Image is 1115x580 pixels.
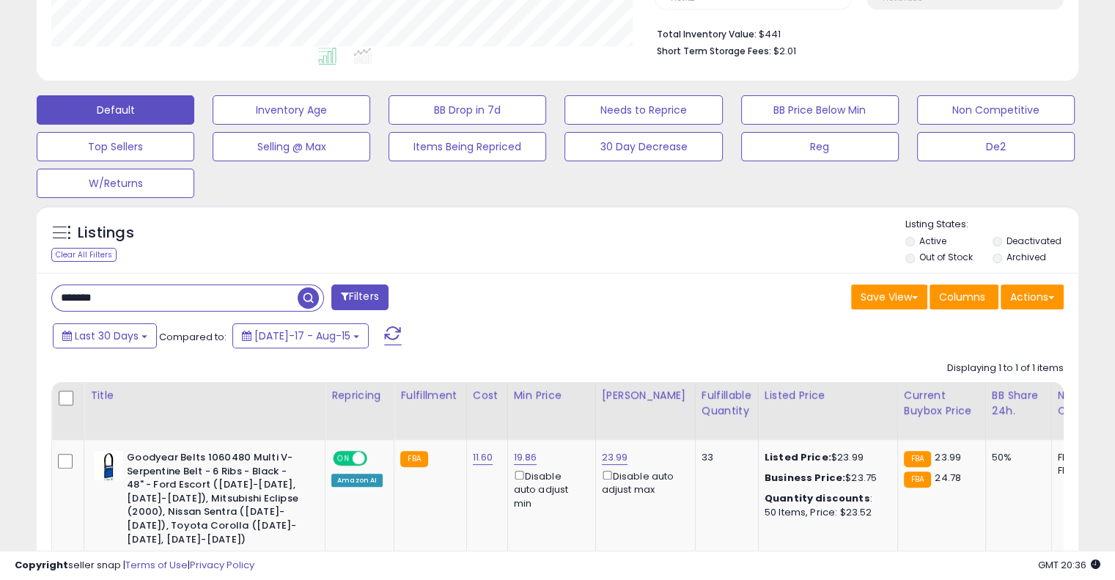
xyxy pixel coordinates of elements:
[1058,451,1106,464] div: FBA: 3
[702,451,747,464] div: 33
[334,452,353,465] span: ON
[702,388,752,419] div: Fulfillable Quantity
[213,95,370,125] button: Inventory Age
[564,132,722,161] button: 30 Day Decrease
[1006,235,1061,247] label: Deactivated
[765,471,845,485] b: Business Price:
[602,388,689,403] div: [PERSON_NAME]
[904,451,931,467] small: FBA
[939,290,985,304] span: Columns
[514,388,589,403] div: Min Price
[37,95,194,125] button: Default
[331,285,389,310] button: Filters
[602,450,628,465] a: 23.99
[365,452,389,465] span: OFF
[53,323,157,348] button: Last 30 Days
[400,451,427,467] small: FBA
[935,471,961,485] span: 24.78
[213,132,370,161] button: Selling @ Max
[78,223,134,243] h5: Listings
[127,451,305,550] b: Goodyear Belts 1060480 Multi V-Serpentine Belt - 6 Ribs - Black - 48" - Ford Escort ([DATE]-[DATE...
[94,451,123,480] img: 31bC+NKHL-L._SL40_.jpg
[254,328,350,343] span: [DATE]-17 - Aug-15
[765,450,831,464] b: Listed Price:
[1058,388,1111,419] div: Num of Comp.
[473,388,501,403] div: Cost
[473,450,493,465] a: 11.60
[389,95,546,125] button: BB Drop in 7d
[765,388,891,403] div: Listed Price
[765,451,886,464] div: $23.99
[765,492,886,505] div: :
[765,471,886,485] div: $23.75
[389,132,546,161] button: Items Being Repriced
[917,132,1075,161] button: De2
[15,558,68,572] strong: Copyright
[930,285,998,309] button: Columns
[400,388,460,403] div: Fulfillment
[1038,558,1100,572] span: 2025-09-16 20:36 GMT
[947,361,1064,375] div: Displaying 1 to 1 of 1 items
[919,251,973,263] label: Out of Stock
[37,169,194,198] button: W/Returns
[851,285,927,309] button: Save View
[917,95,1075,125] button: Non Competitive
[1001,285,1064,309] button: Actions
[935,450,961,464] span: 23.99
[992,388,1045,419] div: BB Share 24h.
[904,471,931,488] small: FBA
[232,323,369,348] button: [DATE]-17 - Aug-15
[657,24,1053,42] li: $441
[331,388,388,403] div: Repricing
[159,330,227,344] span: Compared to:
[190,558,254,572] a: Privacy Policy
[125,558,188,572] a: Terms of Use
[1058,464,1106,477] div: FBM: 0
[15,559,254,573] div: seller snap | |
[741,132,899,161] button: Reg
[37,132,194,161] button: Top Sellers
[514,450,537,465] a: 19.86
[51,248,117,262] div: Clear All Filters
[992,451,1040,464] div: 50%
[1006,251,1045,263] label: Archived
[904,388,979,419] div: Current Buybox Price
[773,44,796,58] span: $2.01
[765,506,886,519] div: 50 Items, Price: $23.52
[602,468,684,496] div: Disable auto adjust max
[75,328,139,343] span: Last 30 Days
[331,474,383,487] div: Amazon AI
[905,218,1078,232] p: Listing States:
[765,491,870,505] b: Quantity discounts
[919,235,946,247] label: Active
[657,45,771,57] b: Short Term Storage Fees:
[741,95,899,125] button: BB Price Below Min
[657,28,757,40] b: Total Inventory Value:
[514,468,584,510] div: Disable auto adjust min
[564,95,722,125] button: Needs to Reprice
[90,388,319,403] div: Title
